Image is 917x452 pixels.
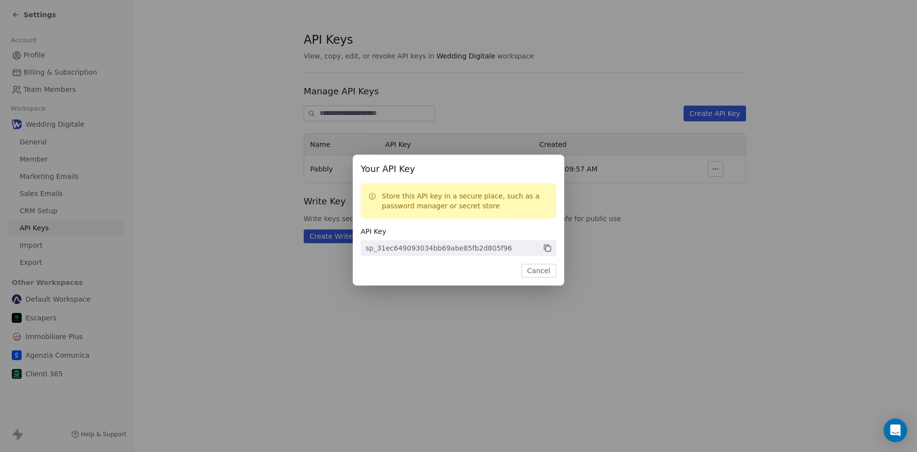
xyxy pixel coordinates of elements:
[382,191,548,211] p: Store this API key in a secure place, such as a password manager or secret store
[361,163,556,175] span: Your API Key
[521,264,556,278] button: Cancel
[361,226,556,236] span: API Key
[366,243,512,253] div: sp_31ec649093034bb69abe85fb2d805f96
